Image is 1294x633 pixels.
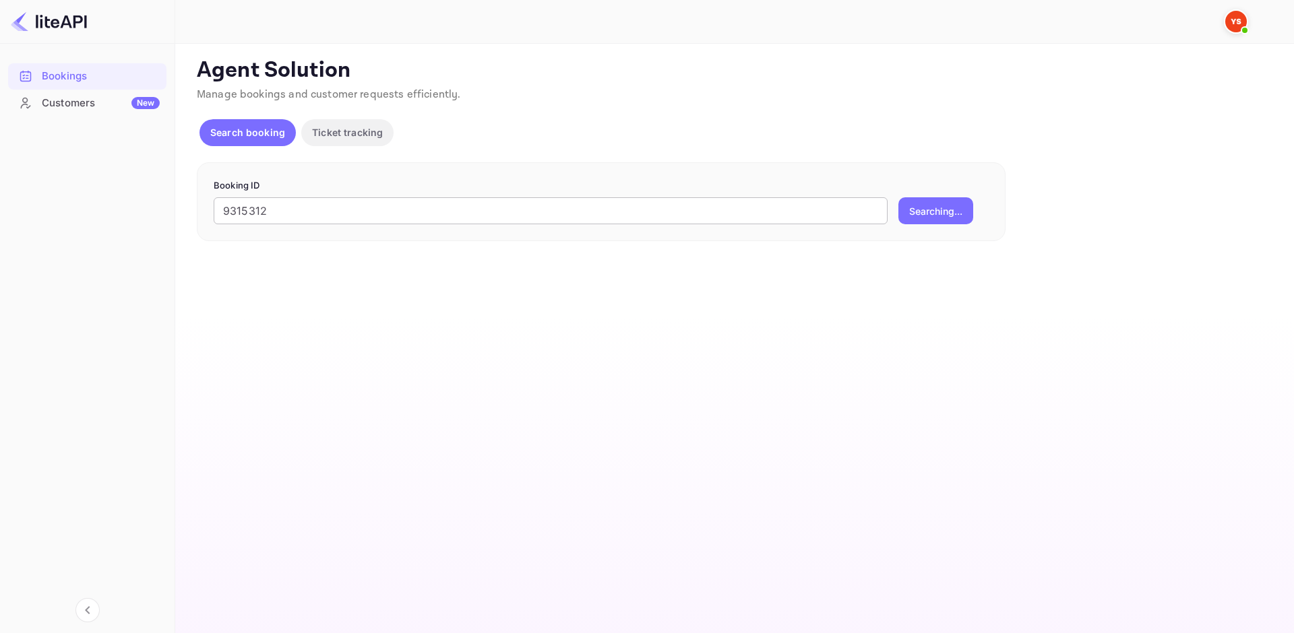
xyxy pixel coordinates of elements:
div: Bookings [42,69,160,84]
p: Ticket tracking [312,125,383,139]
div: Customers [42,96,160,111]
button: Searching... [898,197,973,224]
a: Bookings [8,63,166,88]
a: CustomersNew [8,90,166,115]
div: Bookings [8,63,166,90]
p: Search booking [210,125,285,139]
p: Booking ID [214,179,989,193]
img: LiteAPI logo [11,11,87,32]
input: Enter Booking ID (e.g., 63782194) [214,197,888,224]
div: CustomersNew [8,90,166,116]
p: Agent Solution [197,57,1270,84]
span: Manage bookings and customer requests efficiently. [197,88,461,102]
img: Yandex Support [1225,11,1247,32]
button: Collapse navigation [75,598,100,622]
div: New [131,97,160,109]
